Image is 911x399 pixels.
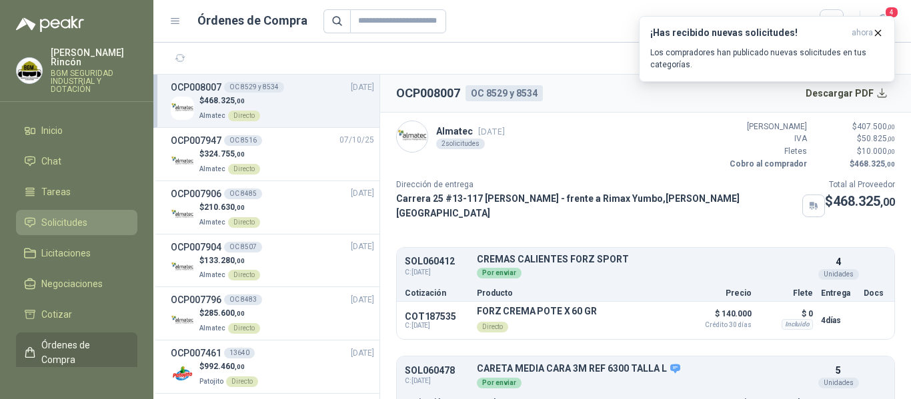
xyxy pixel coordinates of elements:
[41,338,125,367] span: Órdenes de Compra
[204,256,245,265] span: 133.280
[477,306,597,316] p: FORZ CREMA POTE X 60 GR
[16,149,137,174] a: Chat
[171,240,221,254] h3: OCP007904
[171,97,194,120] img: Company Logo
[821,312,856,328] p: 4 días
[171,292,221,307] h3: OCP007796
[887,148,895,155] span: ,00
[396,179,825,191] p: Dirección de entrega
[204,308,245,318] span: 285.600
[852,27,873,39] span: ahora
[224,135,262,146] div: OC 8516
[477,268,522,278] div: Por enviar
[41,154,61,169] span: Chat
[815,133,895,145] p: $
[16,271,137,296] a: Negociaciones
[477,254,813,264] p: CREMAS CALIENTES FORZ SPORT
[41,246,91,260] span: Licitaciones
[857,122,895,131] span: 407.500
[228,323,260,334] div: Directo
[17,58,42,83] img: Company Logo
[199,112,225,119] span: Almatec
[41,185,71,199] span: Tareas
[171,80,221,95] h3: OCP008007
[16,210,137,235] a: Solicitudes
[171,133,221,148] h3: OCP007947
[228,164,260,175] div: Directo
[228,217,260,228] div: Directo
[51,48,137,67] p: [PERSON_NAME] Rincón
[197,11,307,30] h1: Órdenes de Compra
[477,378,522,388] div: Por enviar
[16,118,137,143] a: Inicio
[887,123,895,131] span: ,00
[405,267,469,278] span: C: [DATE]
[871,9,895,33] button: 4
[884,6,899,19] span: 4
[782,319,813,330] div: Incluido
[405,256,469,266] p: SOL060412
[351,81,374,94] span: [DATE]
[16,302,137,327] a: Cotizar
[821,289,856,297] p: Entrega
[228,270,260,280] div: Directo
[224,348,255,358] div: 13640
[405,322,469,330] span: C: [DATE]
[798,80,896,107] button: Descargar PDF
[199,378,223,385] span: Patojito
[880,196,895,208] span: ,00
[466,85,543,101] div: OC 8529 y 8534
[650,47,884,71] p: Los compradores han publicado nuevas solicitudes en tus categorías.
[199,254,260,267] p: $
[639,16,895,82] button: ¡Has recibido nuevas solicitudes!ahora Los compradores han publicado nuevas solicitudes en tus ca...
[51,69,137,93] p: BGM SEGURIDAD INDUSTRIAL Y DOTACIÓN
[224,82,284,93] div: OC 8529 y 8534
[199,307,260,320] p: $
[171,309,194,332] img: Company Logo
[685,306,752,328] p: $ 140.000
[862,134,895,143] span: 50.825
[397,121,427,152] img: Company Logo
[727,121,807,133] p: [PERSON_NAME]
[727,145,807,158] p: Fletes
[436,139,485,149] div: 2 solicitudes
[228,111,260,121] div: Directo
[818,378,859,388] div: Unidades
[204,149,245,159] span: 324.755
[171,240,374,282] a: OCP007904OC 8507[DATE] Company Logo$133.280,00AlmatecDirecto
[41,307,72,322] span: Cotizar
[477,289,677,297] p: Producto
[405,311,469,322] p: COT187535
[171,150,194,173] img: Company Logo
[396,84,460,103] h2: OCP008007
[436,124,505,139] p: Almatec
[16,332,137,372] a: Órdenes de Compra
[199,324,225,332] span: Almatec
[171,203,194,226] img: Company Logo
[405,289,469,297] p: Cotización
[235,97,245,105] span: ,00
[396,191,797,220] p: Carrera 25 #13-117 [PERSON_NAME] - frente a Rimax Yumbo , [PERSON_NAME][GEOGRAPHIC_DATA]
[818,269,859,280] div: Unidades
[235,310,245,317] span: ,00
[815,158,895,171] p: $
[204,362,245,371] span: 992.460
[727,158,807,171] p: Cobro al comprador
[16,240,137,266] a: Licitaciones
[204,96,245,105] span: 468.325
[351,240,374,253] span: [DATE]
[41,215,87,230] span: Solicitudes
[224,189,262,199] div: OC 8485
[351,347,374,360] span: [DATE]
[836,363,841,378] p: 5
[833,193,895,209] span: 468.325
[171,346,374,388] a: OCP00746113640[DATE] Company Logo$992.460,00PatojitoDirecto
[16,16,84,32] img: Logo peakr
[16,179,137,204] a: Tareas
[171,133,374,175] a: OCP007947OC 851607/10/25 Company Logo$324.755,00AlmatecDirecto
[224,294,262,305] div: OC 8483
[171,292,374,334] a: OCP007796OC 8483[DATE] Company Logo$285.600,00AlmatecDirecto
[760,306,813,322] p: $ 0
[235,204,245,211] span: ,00
[885,161,895,168] span: ,00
